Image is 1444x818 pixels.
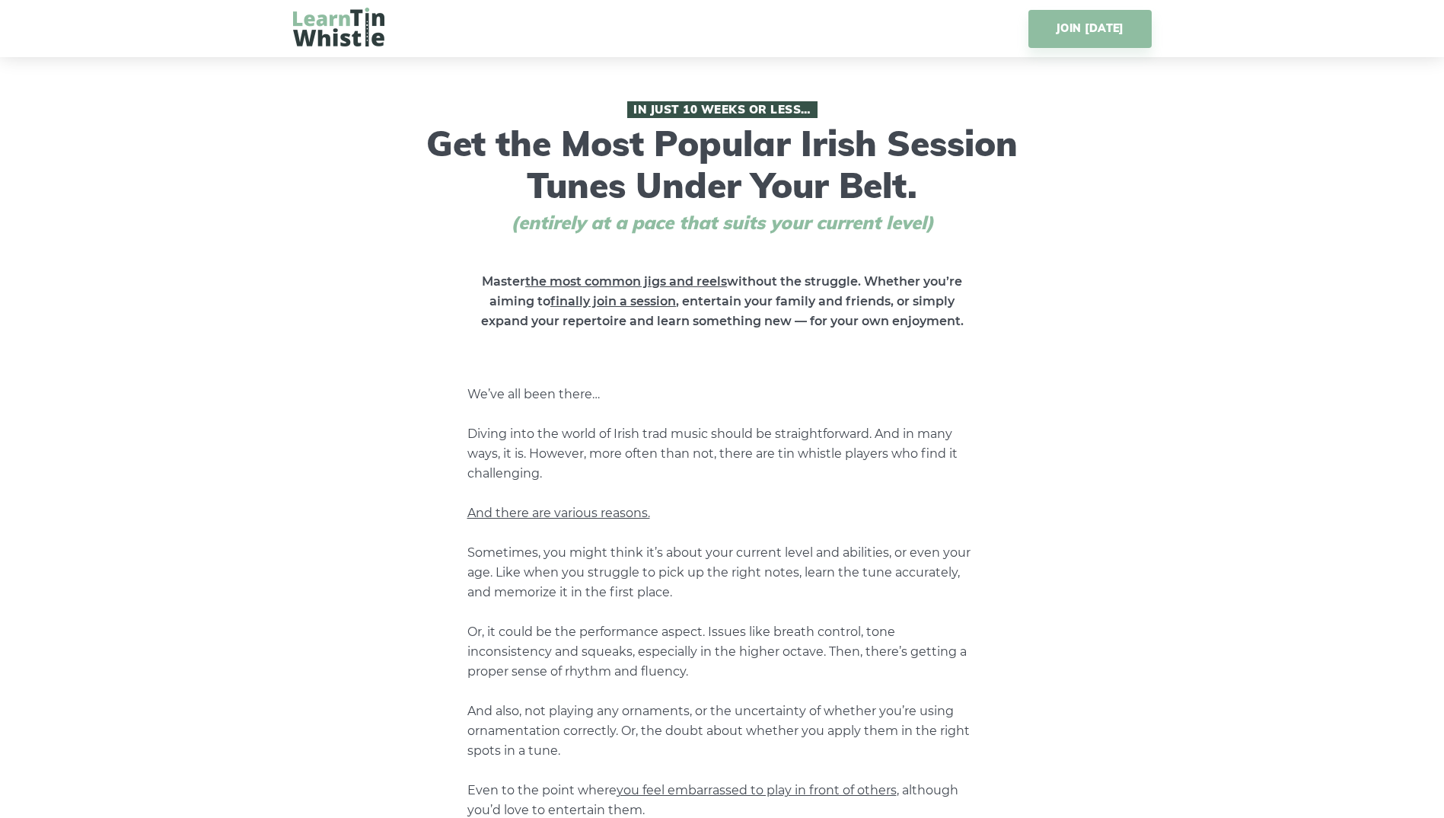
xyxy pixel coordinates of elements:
img: LearnTinWhistle.com [293,8,384,46]
span: you feel embarrassed to play in front of others [617,783,897,797]
h1: Get the Most Popular Irish Session Tunes Under Your Belt. [422,101,1023,234]
span: In Just 10 Weeks or Less… [627,101,818,118]
a: JOIN [DATE] [1028,10,1151,48]
span: the most common jigs and reels [525,274,727,289]
span: And there are various reasons. [467,506,650,520]
span: (entirely at a pace that suits your current level) [483,212,962,234]
strong: Master without the struggle. Whether you’re aiming to , entertain your family and friends, or sim... [481,274,964,328]
span: finally join a session [550,294,676,308]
